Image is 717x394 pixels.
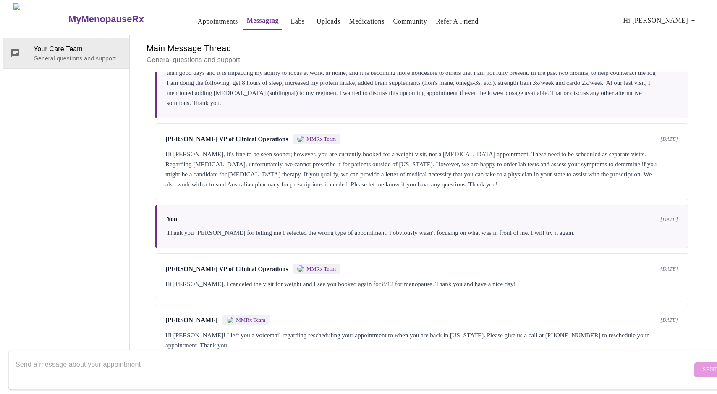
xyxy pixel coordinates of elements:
span: [PERSON_NAME] VP of Clinical Operations [165,136,288,143]
span: MMRx Team [306,265,336,272]
span: [PERSON_NAME] [165,317,217,324]
span: You [167,215,177,223]
button: Hi [PERSON_NAME] [620,12,701,29]
button: Uploads [313,13,344,30]
img: MMRX [297,136,304,142]
img: MMRX [227,317,233,323]
textarea: Send a message about your appointment [16,356,692,383]
h6: Main Message Thread [147,42,697,55]
button: Community [390,13,431,30]
div: Hi [PERSON_NAME], I canceled the visit for weight and I see you booked again for 8/12 for menopau... [165,279,678,289]
span: [PERSON_NAME] VP of Clinical Operations [165,265,288,273]
a: Refer a Friend [436,16,479,27]
span: [DATE] [660,317,678,323]
p: General questions and support [34,54,123,63]
img: MMRX [297,265,304,272]
a: Community [393,16,427,27]
a: Medications [349,16,384,27]
button: Messaging [243,12,282,30]
a: Uploads [317,16,340,27]
img: MyMenopauseRx Logo [13,3,67,35]
div: Hello [PERSON_NAME]! I went ahead and booked an appointment for [DATE]. I understand that we are ... [167,47,678,108]
div: Hi [PERSON_NAME]! I left you a voicemail regarding rescheduling your appointment to when you are ... [165,330,678,350]
span: Your Care Team [34,44,123,54]
h3: MyMenopauseRx [68,14,144,25]
a: Labs [290,16,304,27]
span: [DATE] [660,216,678,223]
button: Refer a Friend [432,13,482,30]
span: [DATE] [660,265,678,272]
button: Medications [345,13,387,30]
div: Hi [PERSON_NAME], It's fine to be seen sooner; however, you are currently booked for a weight vis... [165,149,678,189]
a: MyMenopauseRx [67,5,177,34]
a: Messaging [247,15,279,26]
div: Thank you [PERSON_NAME] for telling me I selected the wrong type of appointment. I obviously wasn... [167,228,678,238]
button: Appointments [194,13,241,30]
div: Your Care TeamGeneral questions and support [3,38,129,68]
span: [DATE] [660,136,678,142]
span: MMRx Team [306,136,336,142]
a: Appointments [198,16,238,27]
span: Hi [PERSON_NAME] [623,15,698,26]
span: MMRx Team [236,317,265,323]
button: Labs [284,13,311,30]
p: General questions and support [147,55,697,65]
